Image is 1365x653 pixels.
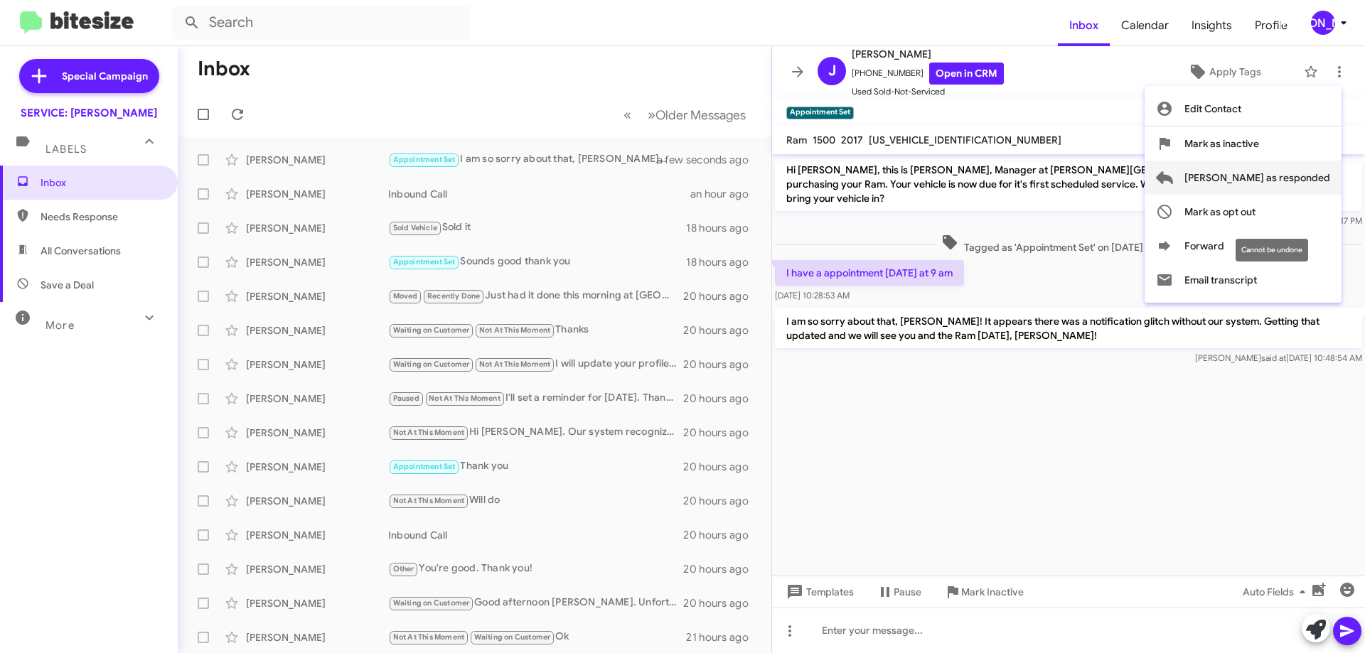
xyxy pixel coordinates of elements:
span: [PERSON_NAME] as responded [1184,161,1330,195]
button: Forward [1145,229,1342,263]
span: Mark as opt out [1184,195,1256,229]
div: Cannot be undone [1236,239,1308,261]
span: Edit Contact [1184,92,1241,126]
button: Email transcript [1145,263,1342,297]
span: Mark as inactive [1184,126,1259,161]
